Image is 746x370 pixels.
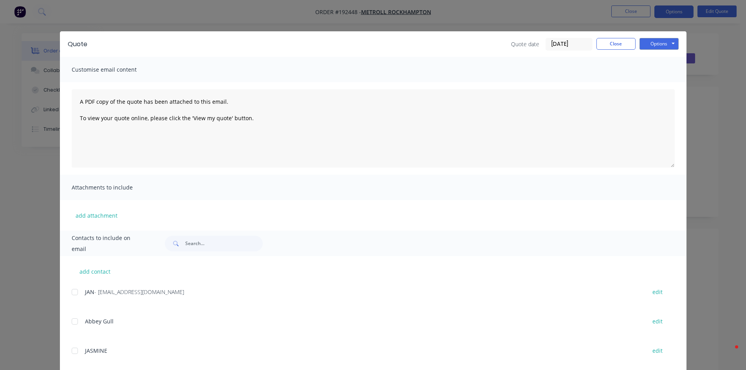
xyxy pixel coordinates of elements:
[72,182,158,193] span: Attachments to include
[72,64,158,75] span: Customise email content
[72,233,146,254] span: Contacts to include on email
[85,318,114,325] span: Abbey Gull
[596,38,636,50] button: Close
[72,89,675,168] textarea: A PDF copy of the quote has been attached to this email. To view your quote online, please click ...
[639,38,679,50] button: Options
[185,236,263,251] input: Search...
[72,265,119,277] button: add contact
[648,345,667,356] button: edit
[511,40,539,48] span: Quote date
[85,347,107,354] span: JASMINE
[719,343,738,362] iframe: Intercom live chat
[648,287,667,297] button: edit
[85,288,94,296] span: JAN
[68,40,87,49] div: Quote
[94,288,184,296] span: - [EMAIL_ADDRESS][DOMAIN_NAME]
[648,316,667,327] button: edit
[72,209,121,221] button: add attachment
